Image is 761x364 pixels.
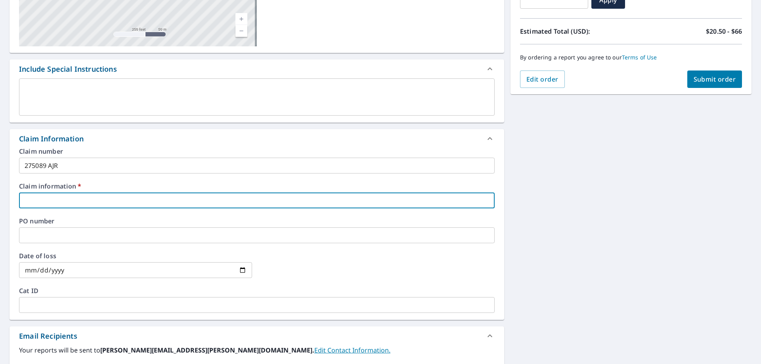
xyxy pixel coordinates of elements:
[19,218,495,224] label: PO number
[687,71,742,88] button: Submit order
[19,331,77,341] div: Email Recipients
[235,25,247,37] a: Current Level 17, Zoom Out
[526,75,558,84] span: Edit order
[10,326,504,345] div: Email Recipients
[622,53,657,61] a: Terms of Use
[19,148,495,154] label: Claim number
[314,346,390,354] a: EditContactInfo
[19,345,495,355] label: Your reports will be sent to
[10,129,504,148] div: Claim Information
[706,27,742,36] p: $20.50 - $66
[19,64,117,74] div: Include Special Instructions
[19,183,495,189] label: Claim information
[19,133,84,144] div: Claim Information
[235,13,247,25] a: Current Level 17, Zoom In
[100,346,314,354] b: [PERSON_NAME][EMAIL_ADDRESS][PERSON_NAME][DOMAIN_NAME].
[10,59,504,78] div: Include Special Instructions
[520,27,631,36] p: Estimated Total (USD):
[19,253,252,259] label: Date of loss
[520,71,565,88] button: Edit order
[694,75,736,84] span: Submit order
[19,288,495,294] label: Cat ID
[520,54,742,61] p: By ordering a report you agree to our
